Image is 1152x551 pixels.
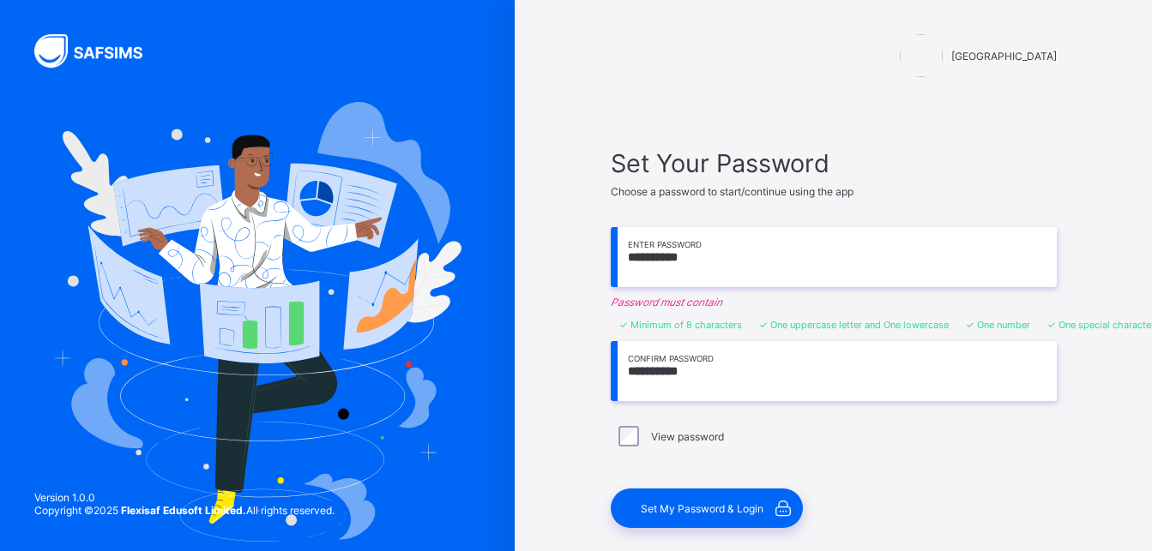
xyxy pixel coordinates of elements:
[651,430,724,443] label: View password
[759,319,949,331] li: One uppercase letter and One lowercase
[34,34,163,68] img: SAFSIMS Logo
[951,50,1057,63] span: [GEOGRAPHIC_DATA]
[619,319,742,331] li: Minimum of 8 characters
[34,504,335,517] span: Copyright © 2025 All rights reserved.
[900,34,943,77] img: Zinaria International School
[121,504,246,517] strong: Flexisaf Edusoft Limited.
[966,319,1030,331] li: One number
[53,102,461,541] img: Hero Image
[611,185,853,198] span: Choose a password to start/continue using the app
[611,148,1057,178] span: Set Your Password
[641,502,763,515] span: Set My Password & Login
[611,296,1057,308] em: Password must contain
[34,491,335,504] span: Version 1.0.0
